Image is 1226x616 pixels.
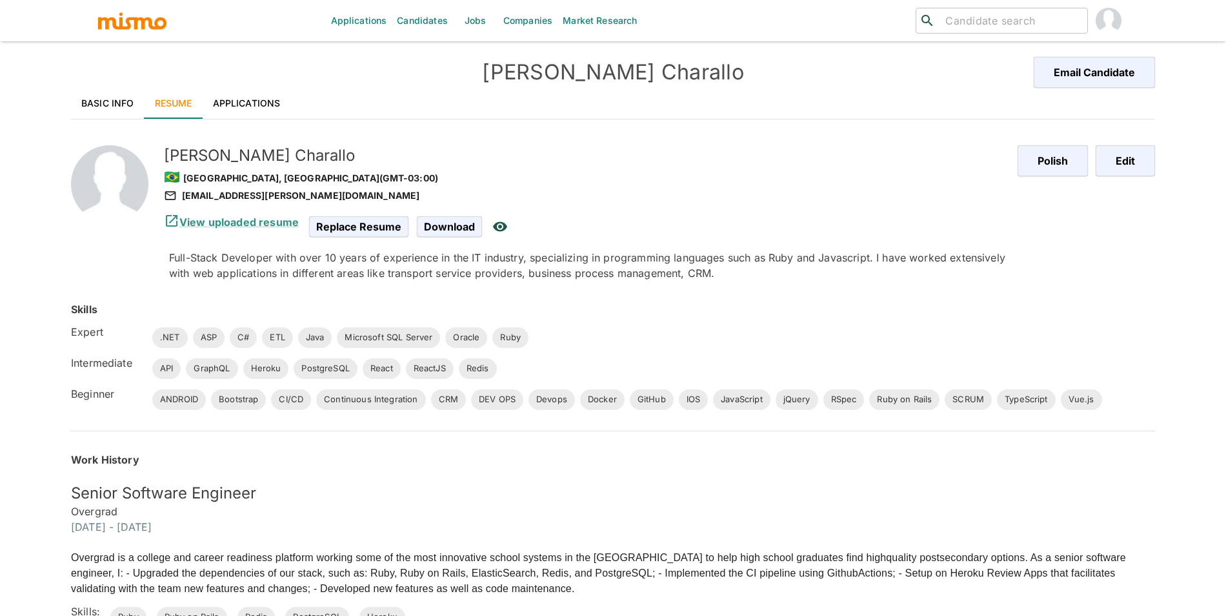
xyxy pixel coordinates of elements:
span: C# [230,331,257,344]
button: Email Candidate [1034,57,1155,88]
span: ASP [193,331,225,344]
span: CRM [431,393,466,406]
span: Ruby [492,331,528,344]
img: 2Q== [71,145,148,223]
h5: [PERSON_NAME] Charallo [164,145,1007,166]
h6: Beginner [71,386,142,402]
h6: Intermediate [71,355,142,371]
span: React [363,362,401,375]
h6: Work History [71,452,1155,467]
span: PostgreSQL [294,362,357,375]
span: DEV OPS [471,393,523,406]
a: Applications [203,88,291,119]
span: .NET [152,331,188,344]
span: ETL [262,331,292,344]
span: Heroku [243,362,289,375]
span: CI/CD [271,393,311,406]
span: Java [298,331,332,344]
span: ReactJS [406,362,454,375]
a: Download [417,220,482,231]
span: Vue.js [1061,393,1102,406]
div: [EMAIL_ADDRESS][PERSON_NAME][DOMAIN_NAME] [164,188,1007,203]
span: jQuery [776,393,818,406]
span: JavaScript [713,393,770,406]
a: Basic Info [71,88,145,119]
span: Bootstrap [211,393,266,406]
h5: Senior Software Engineer [71,483,1155,504]
span: ANDROID [152,393,206,406]
h6: Expert [71,324,142,340]
span: SCRUM [945,393,992,406]
span: 🇧🇷 [164,169,180,185]
a: View uploaded resume [164,216,299,229]
div: Full-Stack Developer with over 10 years of experience in the IT industry, specializing in program... [169,250,1007,281]
span: RSpec [823,393,865,406]
p: Overgrad is a college and career readiness platform working some of the most innovative school sy... [71,550,1155,597]
h6: Overgrad [71,504,1155,519]
span: Download [417,216,482,237]
span: API [152,362,181,375]
span: TypeScript [997,393,1056,406]
button: Polish [1018,145,1088,176]
span: GraphQL [186,362,237,375]
h6: Skills [71,302,97,317]
img: logo [97,11,168,30]
div: [GEOGRAPHIC_DATA], [GEOGRAPHIC_DATA] (GMT-03:00) [164,166,1007,188]
span: Redis [459,362,497,375]
span: Continuous Integration [316,393,425,406]
h6: [DATE] - [DATE] [71,519,1155,535]
span: Microsoft SQL Server [337,331,440,344]
input: Candidate search [940,12,1082,30]
span: Devops [528,393,575,406]
h4: [PERSON_NAME] Charallo [342,59,884,85]
img: Maria Lujan Ciommo [1096,8,1121,34]
button: Edit [1096,145,1155,176]
span: IOS [679,393,708,406]
span: Replace Resume [309,216,408,237]
span: Ruby on Rails [869,393,940,406]
span: Oracle [445,331,487,344]
span: Docker [580,393,625,406]
a: Resume [145,88,203,119]
span: GitHub [630,393,674,406]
